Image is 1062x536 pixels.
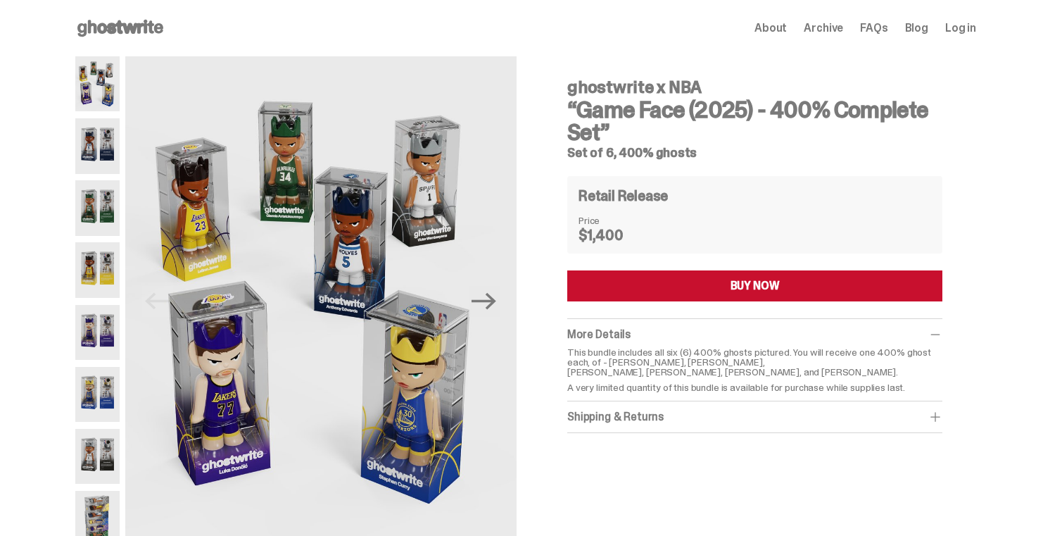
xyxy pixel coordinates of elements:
dd: $1,400 [579,228,649,242]
h5: Set of 6, 400% ghosts [567,147,942,159]
img: NBA-400-HG-Steph.png [75,367,120,422]
h3: “Game Face (2025) - 400% Complete Set” [567,99,942,144]
img: NBA-400-HG%20Bron.png [75,242,120,297]
a: Blog [905,23,928,34]
h4: Retail Release [579,189,668,203]
a: Log in [945,23,976,34]
img: NBA-400-HG-Ant.png [75,118,120,173]
div: BUY NOW [731,280,780,292]
img: NBA-400-HG-Wemby.png [75,429,120,484]
img: NBA-400-HG-Main.png [75,56,120,111]
a: About [754,23,787,34]
h4: ghostwrite x NBA [567,79,942,96]
a: Archive [804,23,843,34]
a: FAQs [860,23,887,34]
img: NBA-400-HG-Giannis.png [75,180,120,235]
button: Next [469,286,500,317]
p: A very limited quantity of this bundle is available for purchase while supplies last. [567,382,942,392]
dt: Price [579,216,649,225]
p: This bundle includes all six (6) 400% ghosts pictured. You will receive one 400% ghost each, of -... [567,347,942,377]
img: NBA-400-HG-Luka.png [75,305,120,360]
div: Shipping & Returns [567,410,942,424]
span: More Details [567,327,631,342]
button: BUY NOW [567,270,942,301]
